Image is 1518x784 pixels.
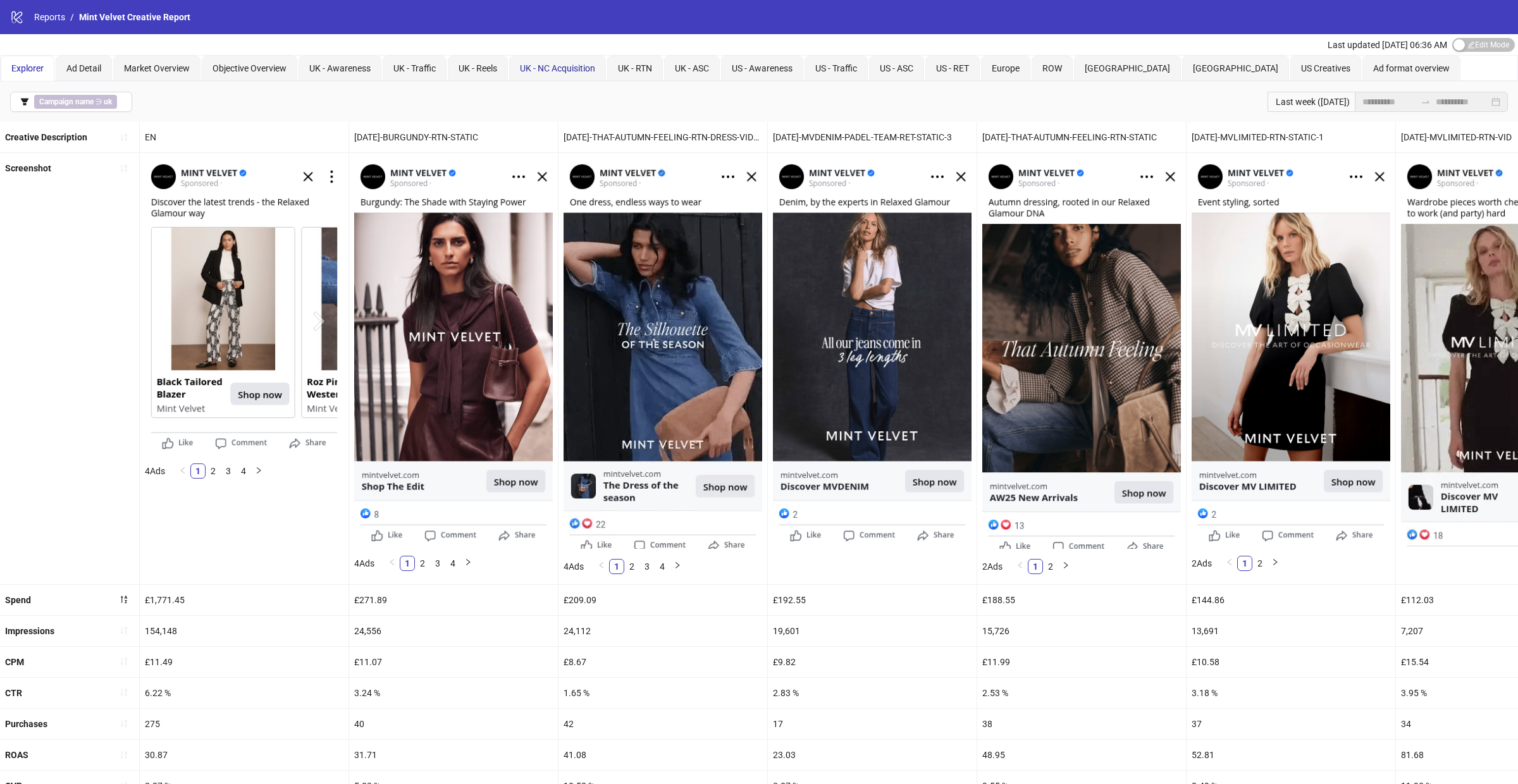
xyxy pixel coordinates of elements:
[1238,556,1252,570] a: 1
[120,133,128,142] span: sort-ascending
[625,560,639,573] a: 2
[1192,558,1212,568] span: 2 Ads
[1187,678,1395,708] div: 3.18 %
[175,463,190,479] li: Previous Page
[1058,559,1073,574] button: right
[1028,559,1043,574] li: 1
[992,63,1020,73] span: Europe
[237,464,250,478] a: 4
[349,740,558,770] div: 31.71
[1268,556,1283,571] li: Next Page
[388,558,396,566] span: left
[670,559,685,574] li: Next Page
[10,92,132,112] button: Campaign name ∋ uk
[1271,558,1279,566] span: right
[768,709,977,739] div: 17
[124,63,190,73] span: Market Overview
[140,678,349,708] div: 6.22 %
[70,10,74,24] li: /
[594,559,609,574] button: left
[1222,556,1237,571] button: left
[445,556,460,571] li: 4
[460,556,476,571] li: Next Page
[1187,122,1395,152] div: [DATE]-MVLIMITED-RTN-STATIC-1
[1237,556,1252,571] li: 1
[1226,558,1233,566] span: left
[5,657,24,667] b: CPM
[213,63,287,73] span: Objective Overview
[221,464,235,478] a: 3
[140,585,349,615] div: £1,771.45
[768,122,977,152] div: [DATE]-MVDENIM-PADEL-TEAM-RET-STATIC-3
[1328,40,1447,50] span: Last updated [DATE] 06:36 AM
[5,626,54,636] b: Impressions
[768,678,977,708] div: 2.83 %
[416,556,429,570] a: 2
[11,63,44,73] span: Explorer
[349,709,558,739] div: 40
[618,63,652,73] span: UK - RTN
[206,464,220,478] a: 2
[1187,740,1395,770] div: 52.81
[1193,63,1278,73] span: [GEOGRAPHIC_DATA]
[145,158,343,453] img: Screenshot 6614262578300
[191,464,205,478] a: 1
[79,12,190,22] span: Mint Velvet Creative Report
[1192,158,1390,545] img: Screenshot 6836933846900
[251,463,266,479] li: Next Page
[5,750,28,760] b: ROAS
[349,585,558,615] div: £271.89
[251,463,266,479] button: right
[1085,63,1170,73] span: [GEOGRAPHIC_DATA]
[977,678,1186,708] div: 2.53 %
[140,616,349,646] div: 154,148
[190,463,206,479] li: 1
[768,740,977,770] div: 23.03
[768,616,977,646] div: 19,601
[773,158,972,545] img: Screenshot 6836270605300
[140,740,349,770] div: 30.87
[732,63,793,73] span: US - Awareness
[349,616,558,646] div: 24,556
[670,559,685,574] button: right
[1268,92,1355,112] div: Last week ([DATE])
[460,556,476,571] button: right
[982,158,1181,548] img: Screenshot 6832564151500
[120,164,128,173] span: sort-ascending
[179,467,187,474] span: left
[564,561,584,572] span: 4 Ads
[120,719,128,728] span: sort-ascending
[1253,556,1267,570] a: 2
[558,122,767,152] div: [DATE]-THAT-AUTUMN-FEELING-RTN-DRESS-VIDEO
[564,158,762,548] img: Screenshot 6832564151100
[354,558,374,568] span: 4 Ads
[120,595,128,604] span: sort-descending
[977,709,1186,739] div: 38
[1062,561,1070,569] span: right
[558,616,767,646] div: 24,112
[459,63,497,73] span: UK - Reels
[39,97,94,106] b: Campaign name
[140,709,349,739] div: 275
[1421,97,1431,107] span: swap-right
[977,740,1186,770] div: 48.95
[640,560,654,573] a: 3
[354,158,553,545] img: Screenshot 6827255320500
[145,466,165,476] span: 4 Ads
[140,122,349,152] div: EN
[175,463,190,479] button: left
[936,63,969,73] span: US - RET
[309,63,371,73] span: UK - Awareness
[624,559,639,574] li: 2
[400,556,415,571] li: 1
[977,647,1186,677] div: £11.99
[977,616,1186,646] div: 15,726
[768,585,977,615] div: £192.55
[1013,559,1028,574] button: left
[1421,97,1431,107] span: to
[598,561,605,569] span: left
[1301,63,1350,73] span: US Creatives
[393,63,436,73] span: UK - Traffic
